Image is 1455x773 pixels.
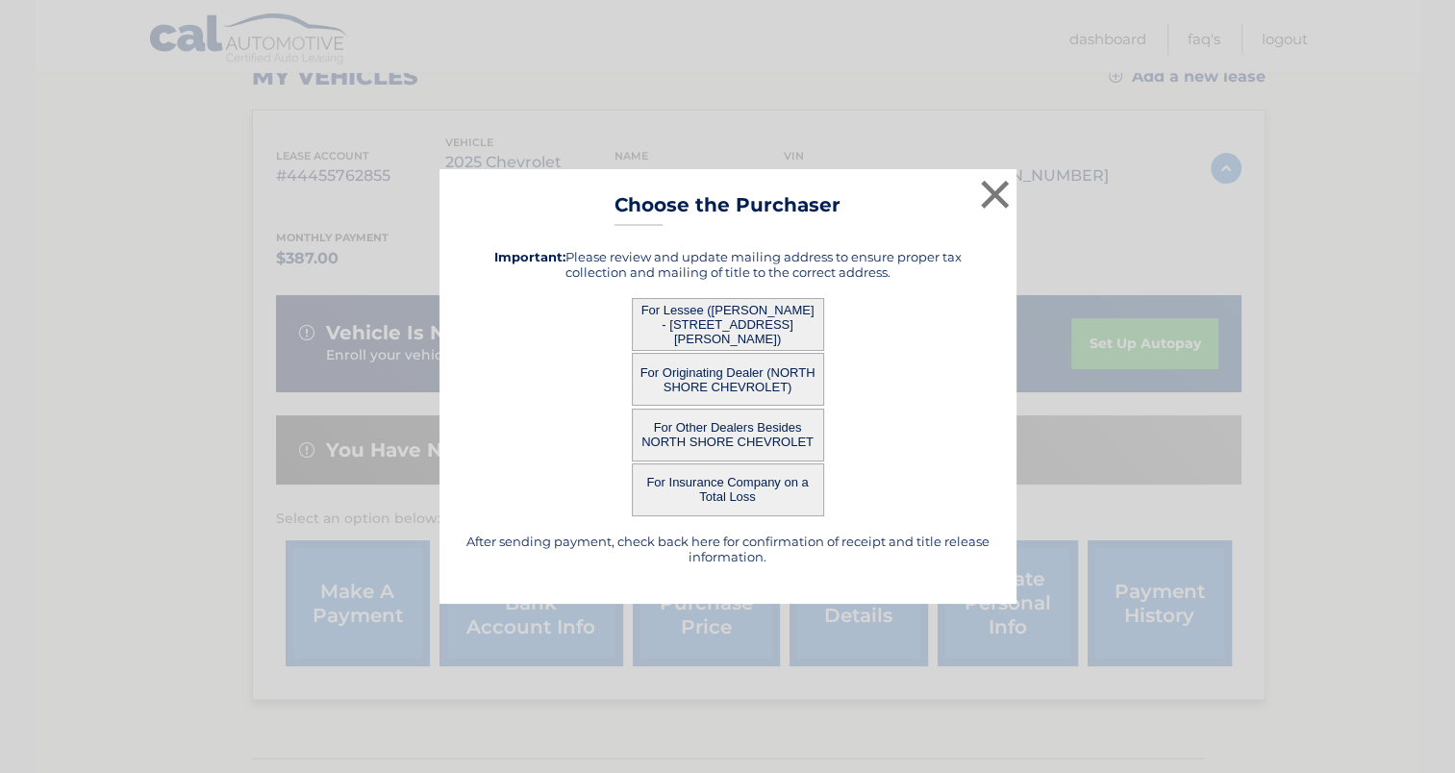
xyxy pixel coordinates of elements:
[632,298,824,351] button: For Lessee ([PERSON_NAME] - [STREET_ADDRESS][PERSON_NAME])
[976,175,1015,213] button: ×
[464,249,992,280] h5: Please review and update mailing address to ensure proper tax collection and mailing of title to ...
[632,463,824,516] button: For Insurance Company on a Total Loss
[632,409,824,461] button: For Other Dealers Besides NORTH SHORE CHEVROLET
[615,193,840,227] h3: Choose the Purchaser
[464,534,992,564] h5: After sending payment, check back here for confirmation of receipt and title release information.
[632,353,824,406] button: For Originating Dealer (NORTH SHORE CHEVROLET)
[494,249,565,264] strong: Important:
